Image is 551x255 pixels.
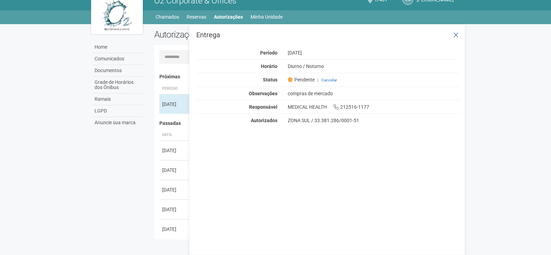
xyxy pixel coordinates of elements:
h3: Entrega [196,31,460,38]
strong: Horário [261,63,277,69]
a: Reservas [187,12,206,22]
a: Minha Unidade [250,12,283,22]
div: [DATE] [162,186,188,193]
div: [DATE] [162,167,188,174]
a: Ramais [93,94,144,105]
div: [DATE] [162,206,188,213]
a: Cancelar [321,78,337,82]
div: [DATE] [283,50,465,56]
div: ZONA SUL / 33.381.286/0001-51 [288,117,460,124]
div: compras de mercado [283,90,465,97]
strong: Observações [249,91,277,96]
div: [DATE] [162,147,188,154]
div: [DATE] [162,226,188,233]
strong: Responsável [249,104,277,110]
span: Pendente [288,77,315,83]
h4: Próximas [159,74,455,79]
strong: Autorizados [251,118,277,123]
a: Home [93,41,144,53]
a: Chamados [156,12,179,22]
th: Data [159,129,190,141]
h2: Autorizações [154,29,302,40]
div: MEDICAL HEALTH 212516-1177 [283,104,465,110]
h4: Passadas [159,121,455,126]
a: Grade de Horários dos Ônibus [93,77,144,94]
div: Diurno / Noturno [283,63,465,69]
a: Documentos [93,65,144,77]
strong: Status [263,77,277,82]
a: Comunicados [93,53,144,65]
div: [DATE] [162,101,188,108]
strong: Período [260,50,277,56]
a: Autorizações [214,12,243,22]
a: LGPD [93,105,144,117]
span: | [317,78,318,82]
a: Anuncie sua marca [93,117,144,128]
th: Período [159,83,190,95]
